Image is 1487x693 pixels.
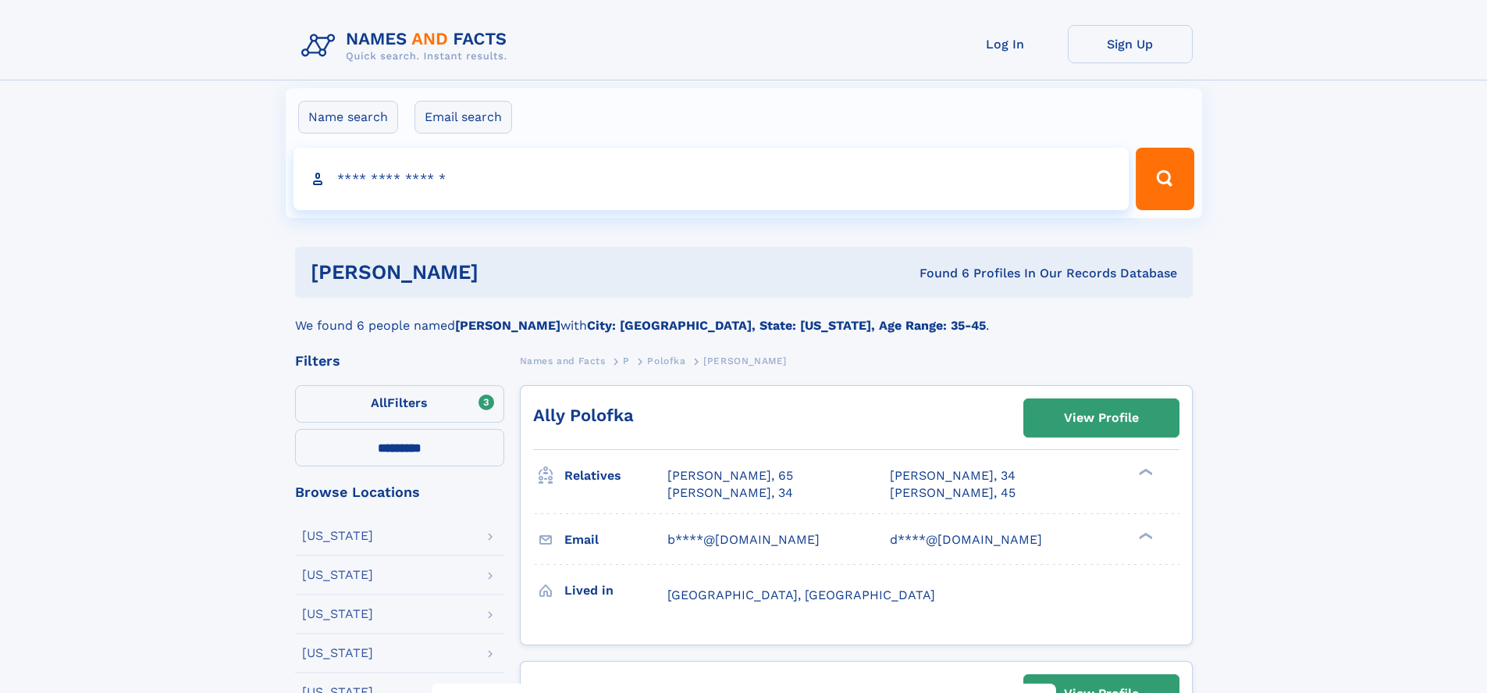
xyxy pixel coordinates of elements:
a: [PERSON_NAME], 45 [890,484,1016,502]
a: P [623,351,630,370]
a: [PERSON_NAME], 34 [667,484,793,502]
span: All [371,395,387,410]
div: [US_STATE] [302,530,373,542]
span: P [623,355,630,366]
label: Filters [295,385,504,423]
label: Email search [414,101,512,134]
div: [US_STATE] [302,569,373,581]
div: ❯ [1135,467,1154,477]
input: search input [293,148,1129,210]
div: Browse Locations [295,485,504,499]
a: [PERSON_NAME], 34 [890,467,1016,484]
h3: Lived in [564,577,667,604]
label: Name search [298,101,398,134]
a: Log In [943,25,1068,63]
img: Logo Names and Facts [295,25,520,67]
span: [GEOGRAPHIC_DATA], [GEOGRAPHIC_DATA] [667,588,935,602]
div: Filters [295,354,504,368]
a: Polofka [647,351,685,370]
span: Polofka [647,355,685,366]
a: View Profile [1024,399,1179,437]
a: Ally Polofka [533,405,634,425]
h3: Email [564,527,667,553]
div: [US_STATE] [302,647,373,659]
div: ❯ [1135,530,1154,541]
b: [PERSON_NAME] [455,318,560,333]
h1: [PERSON_NAME] [311,263,699,282]
a: Sign Up [1068,25,1193,63]
span: [PERSON_NAME] [703,355,787,366]
b: City: [GEOGRAPHIC_DATA], State: [US_STATE], Age Range: 35-45 [587,318,986,333]
a: Names and Facts [520,351,606,370]
div: [US_STATE] [302,608,373,620]
div: We found 6 people named with . [295,298,1193,335]
button: Search Button [1136,148,1194,210]
div: View Profile [1064,400,1139,436]
div: Found 6 Profiles In Our Records Database [699,265,1177,282]
a: [PERSON_NAME], 65 [667,467,793,484]
h3: Relatives [564,463,667,489]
